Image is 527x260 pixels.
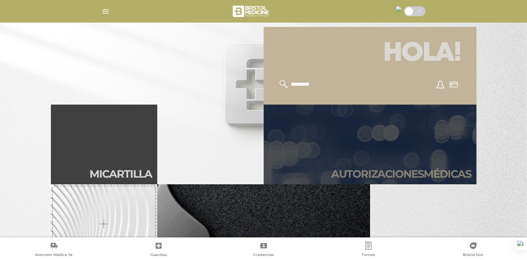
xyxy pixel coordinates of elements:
[331,168,471,180] h2: Autori zaciones médicas
[1,242,106,259] a: Atención Médica Ya
[106,242,211,259] a: Guardias
[232,3,271,19] img: bristol-medicine-blanco.png
[362,252,375,258] span: Turnos
[316,242,421,259] a: Turnos
[253,252,274,258] span: Credencial
[463,252,483,258] span: Bristol Doc
[150,252,167,258] span: Guardias
[421,242,526,259] a: Bristol Doc
[272,35,468,72] h1: Hola!
[396,6,401,12] img: 15868
[51,105,157,184] a: Micartilla
[101,7,110,16] img: Cober_menu-lines-white.svg
[89,168,152,180] h2: Mi car tilla
[35,252,72,258] span: Atención Médica Ya
[211,242,316,259] a: Credencial
[264,105,476,184] a: Autorizacionesmédicas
